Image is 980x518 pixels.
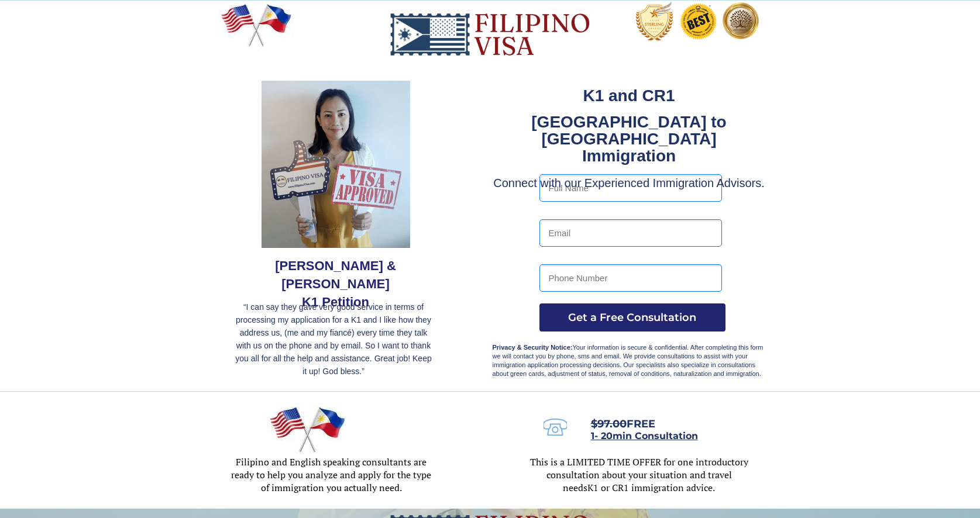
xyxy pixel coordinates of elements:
[539,303,725,331] button: Get a Free Consultation
[539,311,725,324] span: Get a Free Consultation
[591,431,698,441] a: 1- 20min Consultation
[583,87,675,105] strong: K1 and CR1
[493,344,764,377] span: Your information is secure & confidential. After completing this form we will contact you by phon...
[591,417,655,430] span: FREE
[539,174,722,202] input: Full Name
[539,264,722,292] input: Phone Number
[233,301,435,378] p: “I can say they gave very good service in terms of processing my application for a K1 and I like ...
[539,219,722,247] input: Email
[275,258,396,309] span: [PERSON_NAME] & [PERSON_NAME] K1 Petition
[231,455,431,494] span: Filipino and English speaking consultants are ready to help you analyze and apply for the type of...
[493,344,573,351] strong: Privacy & Security Notice:
[591,430,698,441] span: 1- 20min Consultation
[493,177,765,189] span: Connect with our Experienced Immigration Advisors.
[587,481,715,494] span: K1 or CR1 immigration advice.
[591,417,627,430] s: $97.00
[531,113,726,165] strong: [GEOGRAPHIC_DATA] to [GEOGRAPHIC_DATA] Immigration
[530,455,748,494] span: This is a LIMITED TIME OFFER for one introductory consultation about your situation and travel needs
